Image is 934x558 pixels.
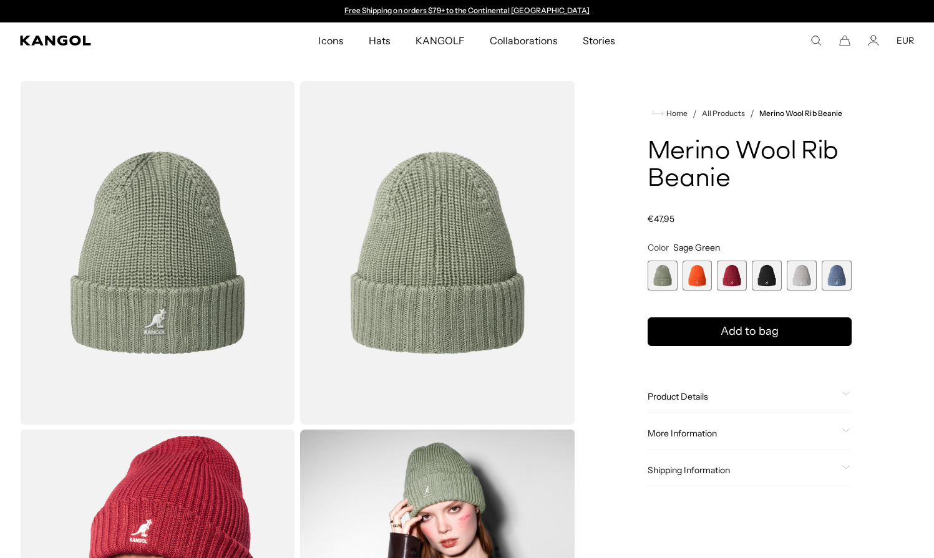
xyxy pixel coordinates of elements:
span: Home [664,109,688,118]
span: Add to bag [721,323,779,340]
div: 2 of 6 [683,261,713,291]
label: Cranberry [717,261,747,291]
nav: breadcrumbs [648,106,852,121]
button: Cart [839,35,850,46]
div: 4 of 6 [752,261,782,291]
div: 3 of 6 [717,261,747,291]
div: 5 of 6 [787,261,817,291]
span: Hats [369,22,391,59]
div: 1 of 2 [339,6,596,16]
a: Icons [306,22,356,59]
a: Collaborations [477,22,570,59]
div: 6 of 6 [822,261,852,291]
a: Hats [356,22,403,59]
span: More Information [648,428,837,439]
label: Sage Green [648,261,678,291]
a: All Products [702,109,745,118]
div: Announcement [339,6,596,16]
slideshow-component: Announcement bar [339,6,596,16]
img: color-sage-green [20,81,295,425]
a: Kangol [20,36,211,46]
button: EUR [897,35,914,46]
span: Product Details [648,391,837,402]
span: Color [648,242,669,253]
a: KANGOLF [403,22,477,59]
button: Add to bag [648,317,852,346]
span: €47,95 [648,213,674,224]
li: / [745,106,754,121]
a: Merino Wool Rib Beanie [759,109,842,118]
label: Coral Flame [683,261,713,291]
a: Account [868,35,879,46]
label: Moonstruck [787,261,817,291]
div: 1 of 6 [648,261,678,291]
span: Icons [318,22,343,59]
li: / [688,106,697,121]
span: KANGOLF [416,22,465,59]
h1: Merino Wool Rib Beanie [648,138,852,193]
a: Home [653,108,688,119]
label: Denim Blue [822,261,852,291]
a: Stories [570,22,628,59]
span: Collaborations [490,22,558,59]
span: Sage Green [673,242,720,253]
a: Free Shipping on orders $79+ to the Continental [GEOGRAPHIC_DATA] [344,6,590,15]
label: Black [752,261,782,291]
span: Shipping Information [648,464,837,476]
summary: Search here [810,35,822,46]
span: Stories [583,22,615,59]
img: color-sage-green [300,81,575,425]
